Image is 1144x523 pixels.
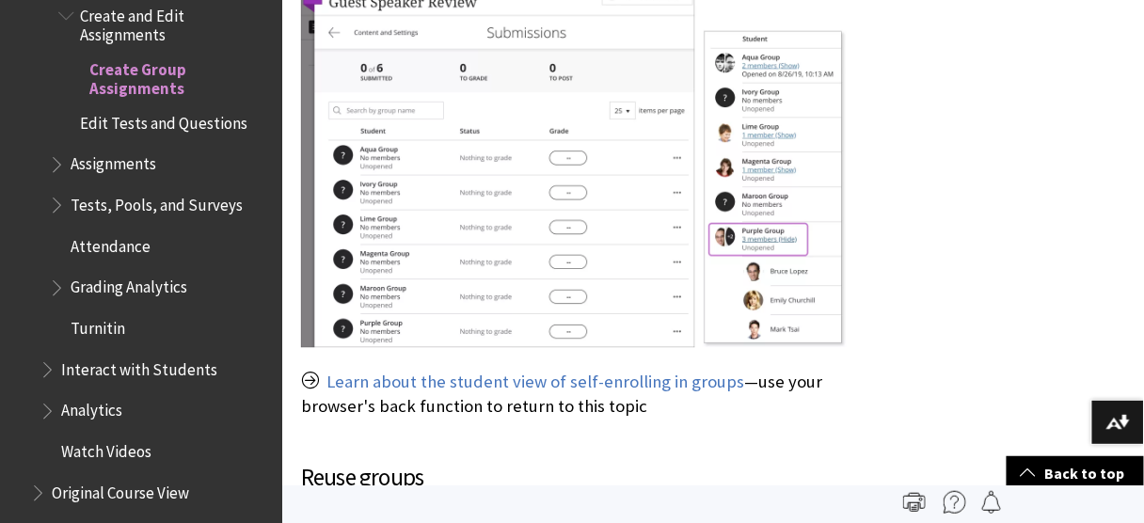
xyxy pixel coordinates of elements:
span: Turnitin [71,312,125,338]
img: Print [903,491,926,514]
span: Grading Analytics [71,272,187,297]
a: Back to top [1007,456,1144,491]
p: —use your browser's back function to return to this topic [301,370,847,419]
span: Create Group Assignments [89,54,269,98]
h3: Reuse groups [301,460,847,496]
img: More help [944,491,966,514]
a: Learn about the student view of self-enrolling in groups [326,371,744,393]
span: Edit Tests and Questions [80,107,247,133]
img: Follow this page [980,491,1003,514]
span: Attendance [71,230,151,256]
span: Tests, Pools, and Surveys [71,189,243,214]
span: Interact with Students [61,354,217,379]
span: Original Course View [52,477,189,502]
span: Assignments [71,149,156,174]
span: Watch Videos [61,436,151,461]
span: Analytics [61,395,122,420]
